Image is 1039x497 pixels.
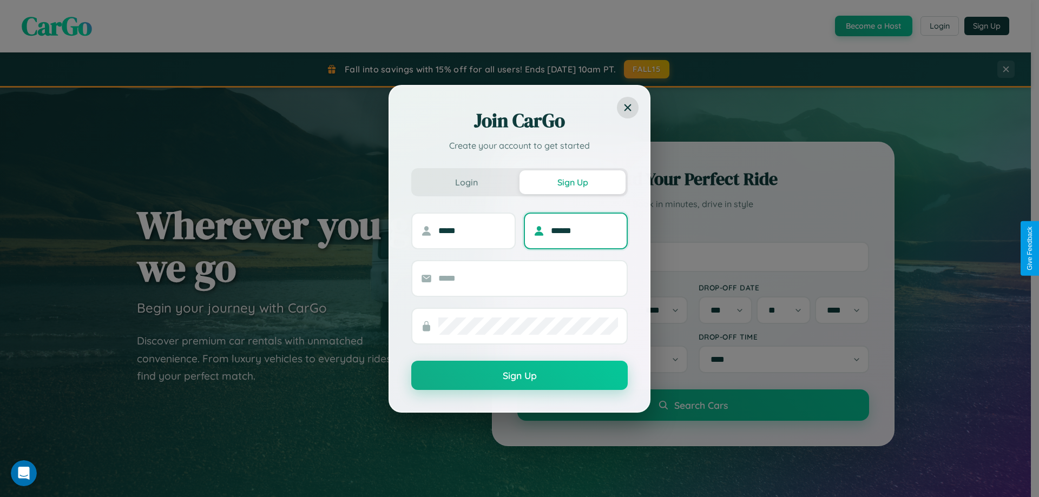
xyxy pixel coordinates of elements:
p: Create your account to get started [411,139,628,152]
button: Login [413,170,519,194]
iframe: Intercom live chat [11,460,37,486]
button: Sign Up [411,361,628,390]
div: Give Feedback [1026,227,1034,270]
h2: Join CarGo [411,108,628,134]
button: Sign Up [519,170,626,194]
